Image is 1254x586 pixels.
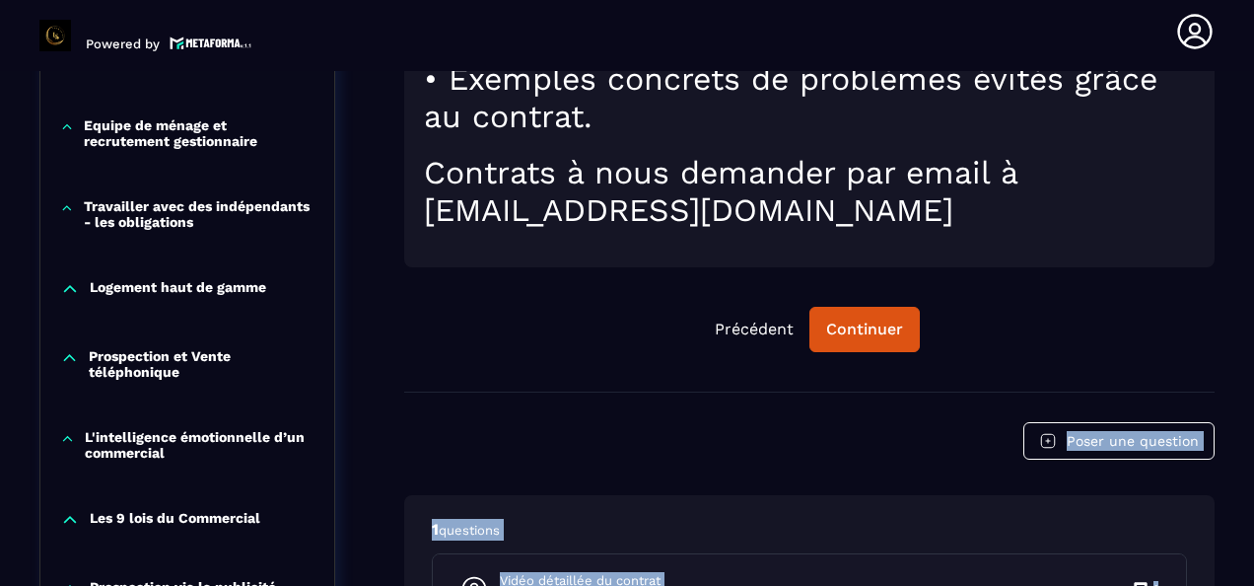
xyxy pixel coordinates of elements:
button: Poser une question [1023,422,1215,460]
p: Prospection et Vente téléphonique [89,348,314,380]
p: 1 [432,519,1187,541]
h1: Contrats à nous demander par email à [EMAIL_ADDRESS][DOMAIN_NAME] [424,154,1195,229]
button: Continuer [809,307,920,352]
p: L'intelligence émotionnelle d’un commercial [85,429,314,461]
p: Equipe de ménage et recrutement gestionnaire [84,117,314,149]
p: Les 9 lois du Commercial [90,510,260,530]
span: questions [439,523,500,538]
img: logo [170,35,252,51]
img: logo-branding [39,20,71,51]
p: Travailler avec des indépendants - les obligations [84,198,314,230]
p: Logement haut de gamme [90,279,266,299]
h1: • Exemples concrets de problèmes évités grâce au contrat. [424,60,1195,135]
div: Continuer [826,320,903,339]
button: Précédent [699,308,809,351]
p: Powered by [86,37,160,51]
